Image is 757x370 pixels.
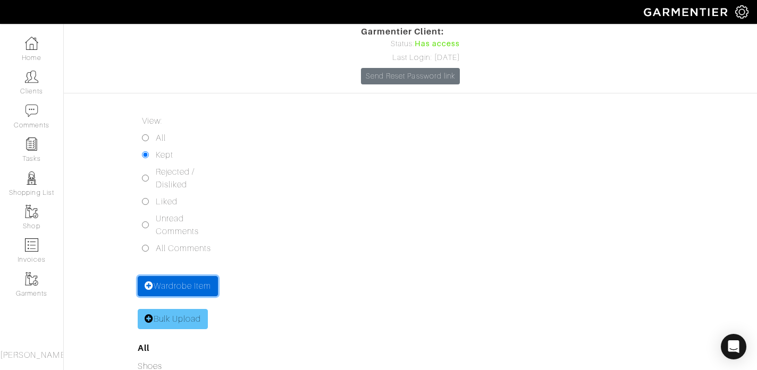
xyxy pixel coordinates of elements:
div: Last Login: [DATE] [361,52,460,64]
div: Open Intercom Messenger [721,334,746,359]
a: All [138,343,149,353]
label: All [156,132,166,144]
img: dashboard-icon-dbcd8f5a0b271acd01030246c82b418ddd0df26cd7fceb0bd07c9910d44c42f6.png [25,37,38,50]
div: Status: [361,38,460,50]
a: Bulk Upload [138,309,208,329]
img: reminder-icon-8004d30b9f0a5d33ae49ab947aed9ed385cf756f9e5892f1edd6e32f2345188e.png [25,137,38,151]
img: garmentier-logo-header-white-b43fb05a5012e4ada735d5af1a66efaba907eab6374d6393d1fbf88cb4ef424d.png [638,3,735,21]
img: garments-icon-b7da505a4dc4fd61783c78ac3ca0ef83fa9d6f193b1c9dc38574b1d14d53ca28.png [25,272,38,286]
img: stylists-icon-eb353228a002819b7ec25b43dbf5f0378dd9e0616d9560372ff212230b889e62.png [25,171,38,185]
a: Wardrobe Item [138,276,218,296]
span: Has access [415,38,460,50]
span: Garmentier Client: [361,25,460,38]
label: Unread Comments [156,212,226,238]
label: Kept [156,149,173,161]
label: Liked [156,195,178,208]
label: All Comments [156,242,212,255]
img: gear-icon-white-bd11855cb880d31180b6d7d6211b90ccbf57a29d726f0c71d8c61bd08dd39cc2.png [735,5,748,19]
label: View: [142,115,162,127]
img: orders-icon-0abe47150d42831381b5fb84f609e132dff9fe21cb692f30cb5eec754e2cba89.png [25,238,38,252]
label: Rejected / Disliked [156,166,226,191]
img: garments-icon-b7da505a4dc4fd61783c78ac3ca0ef83fa9d6f193b1c9dc38574b1d14d53ca28.png [25,205,38,218]
a: Send Reset Password link [361,68,460,84]
img: comment-icon-a0a6a9ef722e966f86d9cbdc48e553b5cf19dbc54f86b18d962a5391bc8f6eb6.png [25,104,38,117]
img: clients-icon-6bae9207a08558b7cb47a8932f037763ab4055f8c8b6bfacd5dc20c3e0201464.png [25,70,38,83]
